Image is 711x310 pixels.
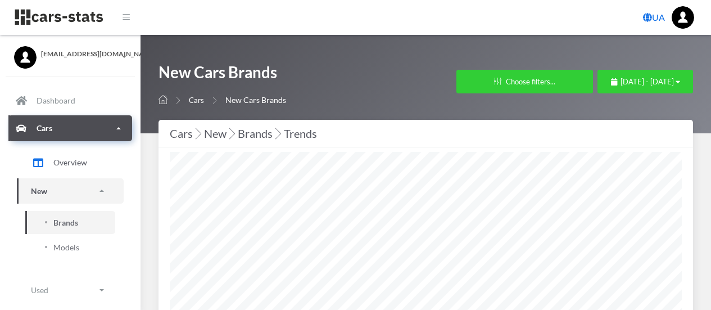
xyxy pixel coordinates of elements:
a: Models [25,236,115,259]
button: [DATE] - [DATE] [597,70,693,93]
p: Used [31,283,48,297]
p: Dashboard [37,93,75,107]
span: New Cars Brands [225,95,286,105]
a: Used [17,277,124,303]
img: ... [672,6,694,29]
a: Brands [25,211,115,234]
a: Overview [17,149,124,177]
a: Dashboard [8,88,132,114]
a: UA [638,6,669,29]
a: [EMAIL_ADDRESS][DOMAIN_NAME] [14,46,126,59]
span: [DATE] - [DATE] [621,77,674,86]
div: Cars New Brands Trends [170,124,682,142]
button: Choose filters... [456,70,593,93]
span: Models [53,241,79,253]
a: Cars [189,96,204,105]
p: Cars [37,121,52,135]
img: navbar brand [14,8,104,26]
span: Overview [53,156,87,168]
a: Cars [8,115,132,141]
h1: New Cars Brands [158,62,286,88]
a: New [17,178,124,204]
span: Brands [53,217,78,228]
p: New [31,184,47,198]
span: [EMAIL_ADDRESS][DOMAIN_NAME] [41,49,126,59]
